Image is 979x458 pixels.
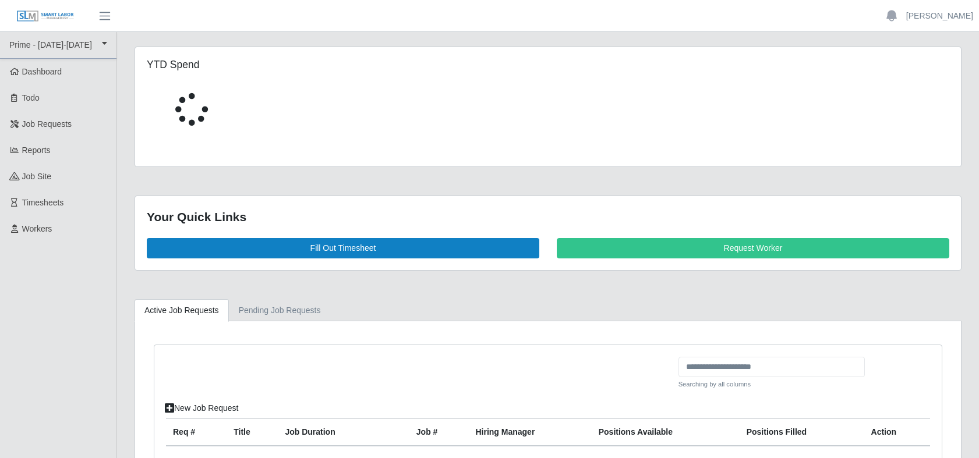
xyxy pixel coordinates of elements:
div: Your Quick Links [147,208,949,226]
a: Pending Job Requests [229,299,331,322]
th: Job # [409,419,469,446]
th: Req # [166,419,227,446]
th: Action [864,419,930,446]
th: Positions Filled [740,419,864,446]
th: Job Duration [278,419,386,446]
a: [PERSON_NAME] [906,10,973,22]
a: Active Job Requests [135,299,229,322]
img: SLM Logo [16,10,75,23]
span: Dashboard [22,67,62,76]
a: Request Worker [557,238,949,258]
span: Reports [22,145,51,155]
span: Timesheets [22,198,64,207]
th: Title [227,419,278,446]
span: Todo [22,93,40,102]
th: Positions Available [592,419,740,446]
a: New Job Request [157,398,246,418]
h5: YTD Spend [147,59,402,71]
span: Workers [22,224,52,233]
a: Fill Out Timesheet [147,238,539,258]
span: Job Requests [22,119,72,129]
small: Searching by all columns [678,379,865,389]
span: job site [22,172,52,181]
th: Hiring Manager [468,419,591,446]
